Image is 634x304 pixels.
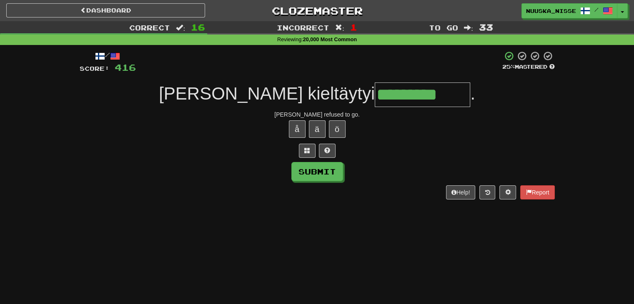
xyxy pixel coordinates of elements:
[502,63,515,70] span: 25 %
[176,24,185,31] span: :
[594,7,599,12] span: /
[429,23,458,32] span: To go
[309,120,326,138] button: ä
[291,162,343,181] button: Submit
[446,185,476,199] button: Help!
[115,62,136,72] span: 416
[6,3,205,17] a: Dashboard
[526,7,576,15] span: Nuuska_Nisse
[289,120,306,138] button: å
[335,24,344,31] span: :
[299,144,316,158] button: Switch sentence to multiple choice alt+p
[191,22,205,32] span: 16
[479,22,493,32] span: 33
[464,24,473,31] span: :
[521,3,617,18] a: Nuuska_Nisse /
[479,185,495,199] button: Round history (alt+y)
[470,84,475,103] span: .
[218,3,416,18] a: Clozemaster
[520,185,554,199] button: Report
[80,110,555,119] div: [PERSON_NAME] refused to go.
[80,51,136,61] div: /
[277,23,329,32] span: Incorrect
[303,37,357,42] strong: 20,000 Most Common
[159,84,375,103] span: [PERSON_NAME] kieltäytyi
[350,22,357,32] span: 1
[80,65,110,72] span: Score:
[129,23,170,32] span: Correct
[329,120,346,138] button: ö
[319,144,336,158] button: Single letter hint - you only get 1 per sentence and score half the points! alt+h
[502,63,555,71] div: Mastered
